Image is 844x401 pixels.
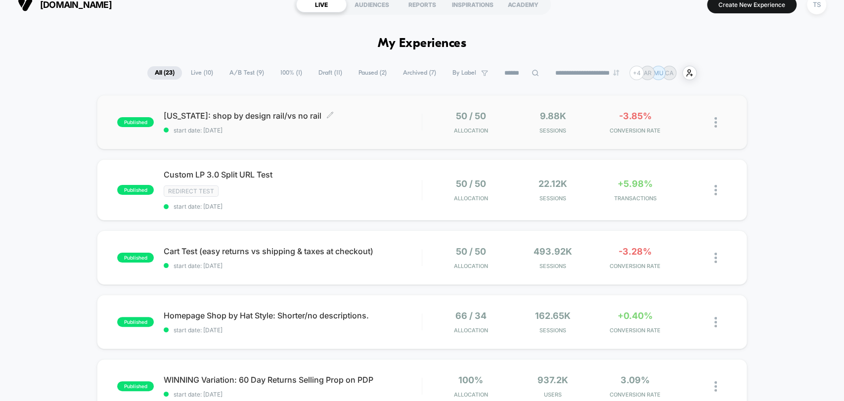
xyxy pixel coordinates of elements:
h1: My Experiences [378,37,466,51]
span: start date: [DATE] [164,127,421,134]
span: Sessions [514,263,591,269]
span: 9.88k [540,111,566,121]
span: Draft ( 11 ) [311,66,350,80]
span: 100% ( 1 ) [273,66,310,80]
span: Custom LP 3.0 Split URL Test [164,170,421,179]
span: published [117,253,154,263]
span: published [117,185,154,195]
span: 50 / 50 [456,111,486,121]
span: CONVERSION RATE [596,263,673,269]
p: MU [654,69,664,77]
span: start date: [DATE] [164,326,421,334]
span: Allocation [454,195,488,202]
img: close [714,317,717,327]
span: Archived ( 7 ) [396,66,444,80]
span: Allocation [454,127,488,134]
img: end [613,70,619,76]
span: By Label [452,69,476,77]
span: All ( 23 ) [147,66,182,80]
span: Redirect Test [164,185,219,197]
img: close [714,381,717,392]
span: Allocation [454,391,488,398]
span: Allocation [454,327,488,334]
div: + 4 [629,66,644,80]
span: 50 / 50 [456,178,486,189]
span: Sessions [514,327,591,334]
span: Users [514,391,591,398]
span: 937.2k [537,375,568,385]
span: Paused ( 2 ) [351,66,394,80]
img: close [714,185,717,195]
span: Live ( 10 ) [183,66,221,80]
span: Sessions [514,195,591,202]
span: published [117,117,154,127]
span: 100% [458,375,483,385]
span: 66 / 34 [455,311,487,321]
span: [US_STATE]: shop by design rail/vs no rail [164,111,421,121]
span: published [117,381,154,391]
p: CA [665,69,673,77]
img: close [714,117,717,128]
span: +0.40% [618,311,653,321]
span: WINNING Variation: 60 Day Returns Selling Prop on PDP [164,375,421,385]
span: 162.65k [535,311,571,321]
span: 3.09% [621,375,650,385]
span: start date: [DATE] [164,391,421,398]
span: 493.92k [533,246,572,257]
p: AR [644,69,652,77]
span: Cart Test (easy returns vs shipping & taxes at checkout) [164,246,421,256]
span: -3.85% [619,111,651,121]
span: Allocation [454,263,488,269]
span: 50 / 50 [456,246,486,257]
span: CONVERSION RATE [596,327,673,334]
span: CONVERSION RATE [596,127,673,134]
span: start date: [DATE] [164,262,421,269]
span: published [117,317,154,327]
span: -3.28% [619,246,652,257]
span: TRANSACTIONS [596,195,673,202]
img: close [714,253,717,263]
span: A/B Test ( 9 ) [222,66,271,80]
span: +5.98% [618,178,653,189]
span: Homepage Shop by Hat Style: Shorter/no descriptions. [164,311,421,320]
span: 22.12k [538,178,567,189]
span: Sessions [514,127,591,134]
span: start date: [DATE] [164,203,421,210]
span: CONVERSION RATE [596,391,673,398]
